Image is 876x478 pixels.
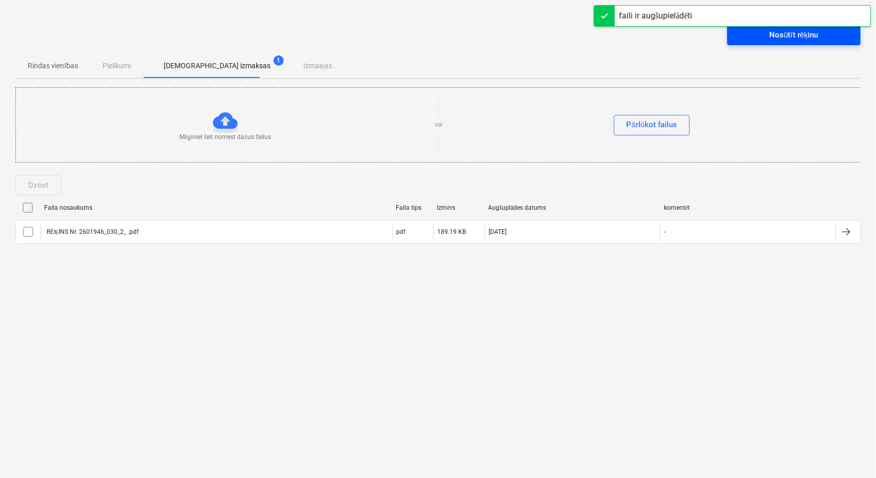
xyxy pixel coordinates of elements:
div: RĒĶINS Nr. 2601946_030_2_ .pdf [45,228,139,236]
div: komentēt [664,204,832,212]
p: Mēģiniet šeit nomest dažus failus [180,133,270,142]
div: Augšuplādes datums [489,204,656,212]
p: [DEMOGRAPHIC_DATA] izmaksas [164,61,270,71]
p: Rindas vienības [28,61,78,71]
div: Pārlūkot failus [627,118,677,131]
button: Pārlūkot failus [614,115,690,135]
div: Faila nosaukums [44,204,388,211]
button: Nosūtīt rēķinu [727,25,861,45]
div: - [665,228,666,235]
div: pdf [397,228,406,235]
div: [DATE] [489,228,507,235]
div: faili ir augšupielādēti [619,10,692,22]
div: 189.19 KB [438,228,466,235]
div: Izmērs [437,204,480,212]
span: 1 [274,55,284,66]
div: Faila tips [396,204,429,211]
p: vai [435,121,442,129]
div: Mēģiniet šeit nomest dažus failusvaiPārlūkot failus [15,87,862,163]
div: Nosūtīt rēķinu [769,28,818,42]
